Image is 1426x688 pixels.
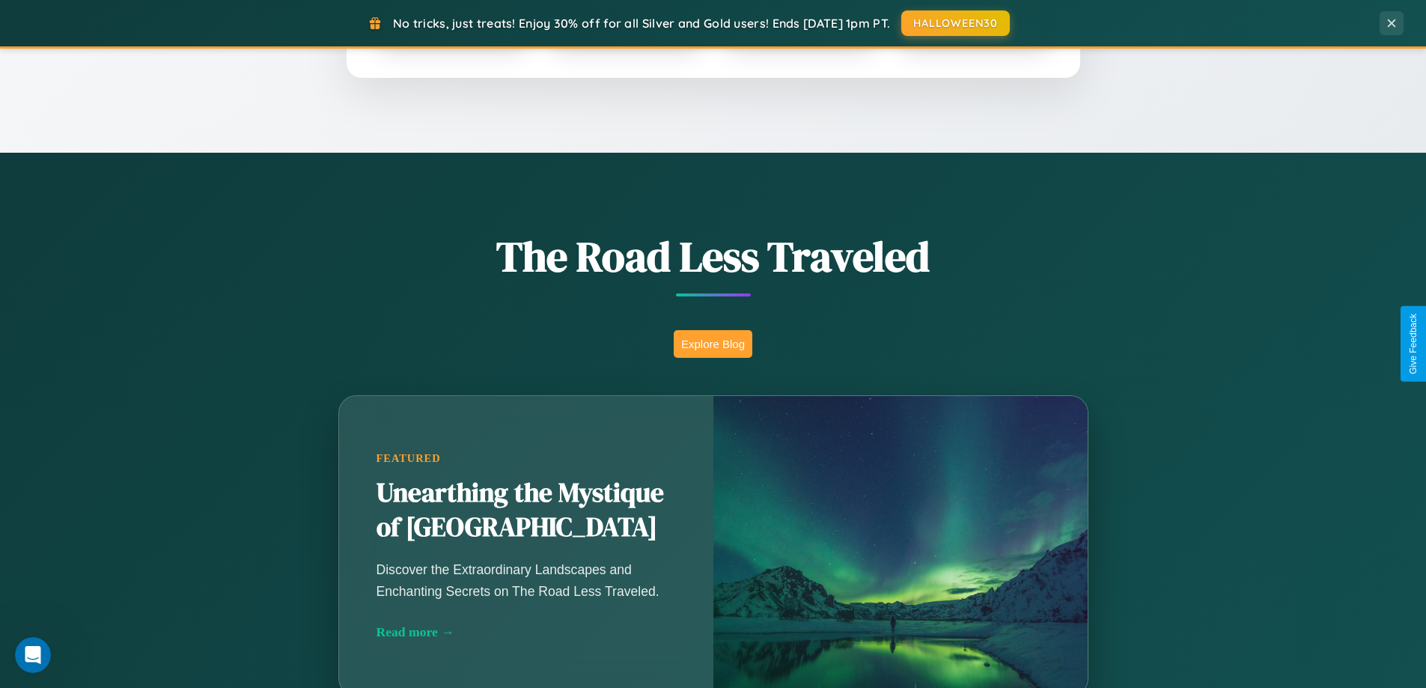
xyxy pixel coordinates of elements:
div: Give Feedback [1408,314,1419,374]
h1: The Road Less Traveled [264,228,1163,285]
div: Read more → [377,624,676,640]
p: Discover the Extraordinary Landscapes and Enchanting Secrets on The Road Less Traveled. [377,559,676,601]
span: No tricks, just treats! Enjoy 30% off for all Silver and Gold users! Ends [DATE] 1pm PT. [393,16,890,31]
button: HALLOWEEN30 [901,10,1010,36]
h2: Unearthing the Mystique of [GEOGRAPHIC_DATA] [377,476,676,545]
iframe: Intercom live chat [15,637,51,673]
button: Explore Blog [674,330,752,358]
div: Featured [377,452,676,465]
